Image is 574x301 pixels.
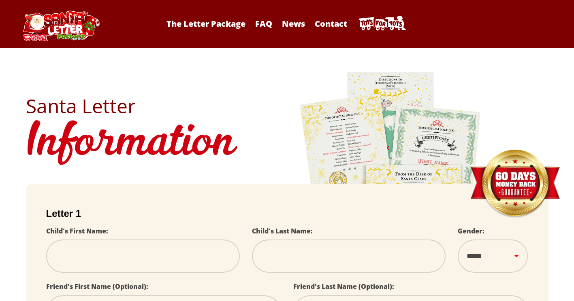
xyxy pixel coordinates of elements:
a: Contact [311,18,351,29]
label: Friend's Last Name (Optional): [293,282,394,291]
img: Money Back Guarantee [469,149,561,218]
a: FAQ [251,18,276,29]
label: Gender: [458,227,484,235]
label: Child's First Name: [46,227,108,235]
h2: Letter 1 [46,208,528,219]
h2: Santa Letter [26,96,548,116]
a: The Letter Package [162,18,250,29]
label: Friend's First Name (Optional): [46,282,148,291]
a: News [278,18,309,29]
img: Santa Letter Logo [20,11,101,41]
h1: Information [26,116,548,172]
img: letters.png [299,71,482,297]
label: Child's Last Name: [252,227,313,235]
